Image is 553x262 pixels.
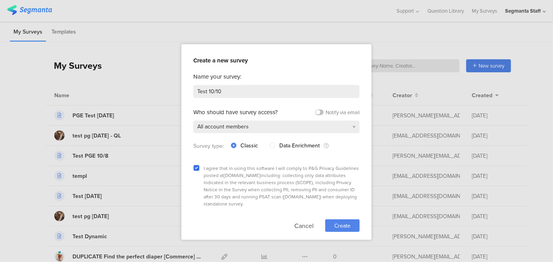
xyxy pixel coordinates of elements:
[236,143,258,149] span: Classic
[279,141,320,150] span: Data Enrichment
[326,109,360,116] div: Notify via email
[284,193,320,200] a: [DOMAIN_NAME]
[224,172,260,179] a: [DOMAIN_NAME]
[294,219,314,232] button: Cancel
[193,142,224,150] span: Survey type:
[334,222,351,230] span: Create
[193,56,360,65] div: Create a new survey
[193,108,278,117] div: Who should have survey access?
[204,165,359,207] span: I agree that in using this software I will comply to P&G Privacy Guidelines posted at including: ...
[197,123,249,131] span: All account members
[193,72,360,81] div: Name your survey:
